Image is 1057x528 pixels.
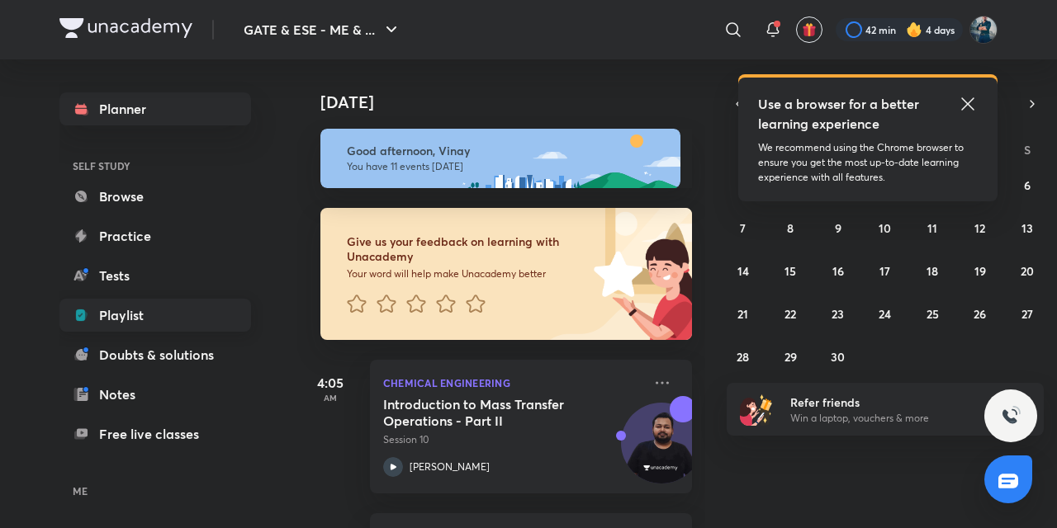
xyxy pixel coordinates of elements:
button: September 7, 2025 [730,214,756,241]
h6: Give us your feedback on learning with Unacademy [347,234,588,264]
button: September 24, 2025 [872,300,898,327]
abbr: September 21, 2025 [737,306,748,322]
abbr: September 28, 2025 [737,349,749,365]
button: September 19, 2025 [967,257,993,284]
button: September 22, 2025 [777,300,803,327]
img: Avatar [622,412,701,491]
h6: Refer friends [790,394,993,411]
button: September 17, 2025 [872,257,898,284]
abbr: September 16, 2025 [832,263,844,279]
button: September 13, 2025 [1014,214,1040,241]
p: AM [297,393,363,403]
button: September 10, 2025 [872,214,898,241]
a: Free live classes [59,417,251,450]
p: [PERSON_NAME] [410,460,490,474]
button: September 18, 2025 [919,257,946,284]
abbr: September 20, 2025 [1021,263,1034,279]
img: ttu [1001,406,1021,426]
abbr: September 9, 2025 [835,220,841,236]
abbr: September 6, 2025 [1024,177,1031,193]
h6: ME [59,477,251,505]
button: September 16, 2025 [825,257,851,284]
button: September 29, 2025 [777,343,803,370]
abbr: September 17, 2025 [879,263,890,279]
button: September 21, 2025 [730,300,756,327]
abbr: September 30, 2025 [831,349,845,365]
abbr: September 27, 2025 [1021,306,1033,322]
img: avatar [802,22,817,37]
button: September 30, 2025 [825,343,851,370]
abbr: September 18, 2025 [927,263,938,279]
button: September 15, 2025 [777,257,803,284]
abbr: September 22, 2025 [784,306,796,322]
abbr: September 10, 2025 [879,220,891,236]
button: September 6, 2025 [1014,172,1040,198]
abbr: Saturday [1024,142,1031,158]
abbr: September 12, 2025 [974,220,985,236]
button: September 8, 2025 [777,214,803,241]
img: feedback_image [538,208,692,340]
abbr: September 14, 2025 [737,263,749,279]
abbr: September 24, 2025 [879,306,891,322]
abbr: September 26, 2025 [974,306,986,322]
a: Playlist [59,299,251,332]
a: Practice [59,219,251,252]
a: Notes [59,378,251,411]
h4: [DATE] [320,92,709,112]
button: September 28, 2025 [730,343,756,370]
abbr: September 11, 2025 [927,220,937,236]
abbr: September 13, 2025 [1021,220,1033,236]
img: Company Logo [59,18,192,38]
h6: SELF STUDY [59,152,251,180]
a: Doubts & solutions [59,338,251,371]
button: September 23, 2025 [825,300,851,327]
h5: Use a browser for a better learning experience [758,94,922,134]
p: Your word will help make Unacademy better [347,267,588,280]
button: September 25, 2025 [919,300,946,327]
p: Session 10 [383,432,642,447]
button: September 20, 2025 [1014,257,1040,284]
abbr: September 19, 2025 [974,263,986,279]
button: September 14, 2025 [730,257,756,284]
abbr: September 8, 2025 [787,220,794,236]
button: September 12, 2025 [967,214,993,241]
img: streak [906,21,922,38]
a: Tests [59,259,251,292]
button: September 27, 2025 [1014,300,1040,327]
button: September 9, 2025 [825,214,851,241]
h6: Good afternoon, Vinay [347,144,666,158]
button: September 26, 2025 [967,300,993,327]
p: We recommend using the Chrome browser to ensure you get the most up-to-date learning experience w... [758,140,978,185]
p: Chemical Engineering [383,373,642,393]
img: referral [740,393,773,426]
p: Win a laptop, vouchers & more [790,411,993,426]
abbr: September 23, 2025 [832,306,844,322]
button: avatar [796,16,822,43]
abbr: September 7, 2025 [740,220,746,236]
button: GATE & ESE - ME & ... [234,13,411,46]
abbr: September 25, 2025 [927,306,939,322]
a: Company Logo [59,18,192,42]
h5: 4:05 [297,373,363,393]
img: Vinay Upadhyay [969,16,998,44]
h5: Introduction to Mass Transfer Operations - Part II [383,396,589,429]
img: afternoon [320,129,680,188]
button: September 11, 2025 [919,214,946,241]
a: Planner [59,92,251,125]
abbr: September 15, 2025 [784,263,796,279]
a: Browse [59,180,251,213]
p: You have 11 events [DATE] [347,160,666,173]
abbr: September 29, 2025 [784,349,797,365]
